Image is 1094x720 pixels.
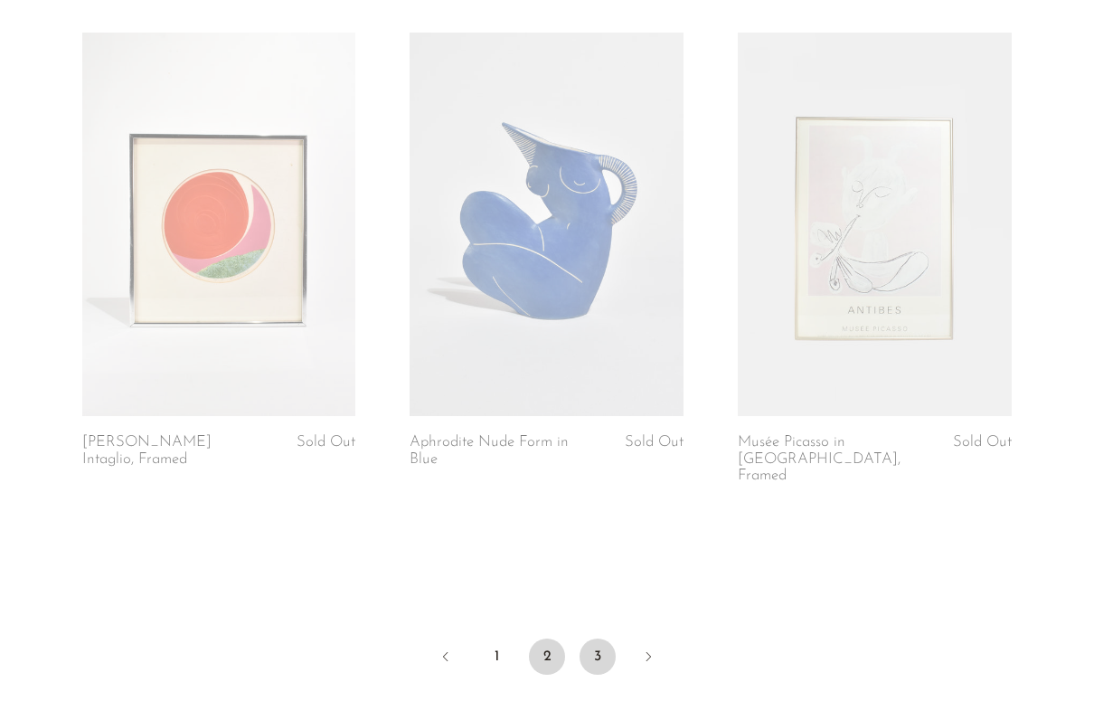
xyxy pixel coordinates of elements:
[580,639,616,675] a: 3
[428,639,464,678] a: Previous
[529,639,565,675] span: 2
[478,639,514,675] a: 1
[410,434,590,468] a: Aphrodite Nude Form in Blue
[738,434,919,484] a: Musée Picasso in [GEOGRAPHIC_DATA], Framed
[82,434,263,468] a: [PERSON_NAME] Intaglio, Framed
[953,434,1012,450] span: Sold Out
[625,434,684,450] span: Sold Out
[630,639,666,678] a: Next
[297,434,355,450] span: Sold Out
